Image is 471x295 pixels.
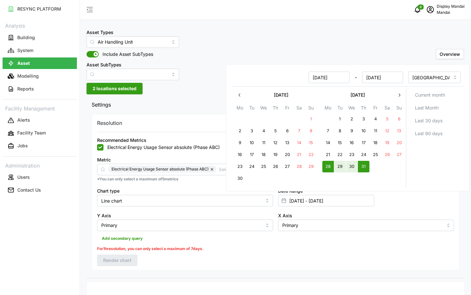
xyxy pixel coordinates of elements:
[393,149,405,161] button: 27 July 2025
[334,113,346,125] button: 1 July 2025
[393,113,405,125] button: 6 July 2025
[3,3,77,15] button: RESYNC PLATFORM
[3,184,77,196] a: Contact Us
[258,149,269,161] button: 18 June 2025
[17,130,46,136] p: Facility Team
[322,125,334,137] button: 7 July 2025
[334,137,346,149] button: 15 July 2025
[258,125,269,137] button: 4 June 2025
[370,125,381,137] button: 11 July 2025
[305,161,317,172] button: 29 June 2025
[278,212,292,219] label: X Axis
[87,83,143,94] button: 2 locations selected
[219,166,443,173] input: Select metric
[305,137,317,149] button: 15 June 2025
[382,125,393,137] button: 12 July 2025
[282,137,293,149] button: 13 June 2025
[370,149,381,161] button: 25 July 2025
[245,89,317,101] button: [DATE]
[3,82,77,95] a: Reports
[282,149,293,161] button: 20 June 2025
[17,73,39,79] p: Modelling
[382,137,393,149] button: 19 July 2025
[234,137,246,149] button: 9 June 2025
[97,177,454,182] p: *You can only select a maximum of 5 metrics
[97,195,273,206] input: Select chart type
[305,149,317,161] button: 22 June 2025
[103,144,220,151] label: Electrical Energy Usage Sensor absolute (Phase ABC)
[87,29,113,36] label: Asset Types
[270,137,281,149] button: 12 June 2025
[409,115,462,126] button: Last 30 days
[93,83,136,94] span: 2 locations selected
[270,149,281,161] button: 19 June 2025
[370,137,381,149] button: 18 July 2025
[334,104,346,113] th: Tu
[305,125,317,137] button: 8 June 2025
[409,128,462,139] button: Last 90 days
[258,161,269,172] button: 25 June 2025
[17,86,34,92] p: Reports
[3,115,77,126] button: Alerts
[382,113,393,125] button: 5 July 2025
[234,149,246,161] button: 16 June 2025
[415,90,445,100] span: Current month
[3,184,77,196] button: Contact Us
[415,128,442,139] span: Last 90 days
[358,137,369,149] button: 17 July 2025
[97,255,137,266] button: Render chart
[269,104,281,113] th: Th
[97,212,111,219] label: Y Axis
[17,34,35,41] p: Building
[358,161,369,172] button: 31 July 2025
[437,10,465,16] p: Mandai
[322,137,334,149] button: 14 July 2025
[346,137,358,149] button: 16 July 2025
[97,137,146,144] div: Recommended Metrics
[420,5,422,9] span: 0
[382,149,393,161] button: 26 July 2025
[3,83,77,95] button: Reports
[415,115,442,126] span: Last 30 days
[293,149,305,161] button: 21 June 2025
[322,161,334,172] button: 28 July 2025
[3,45,77,56] button: System
[102,234,143,243] span: Add secondary query
[358,104,369,113] th: Th
[99,51,153,57] span: Include Asset SubTypes
[270,125,281,137] button: 5 June 2025
[17,47,33,54] p: System
[3,114,77,127] a: Alerts
[17,174,30,180] p: Users
[293,137,305,149] button: 14 June 2025
[3,103,77,113] p: Facility Management
[293,104,305,113] th: Sa
[97,119,122,127] p: Resolution
[346,104,358,113] th: We
[17,187,41,193] p: Contact Us
[278,220,454,231] input: Select X axis
[3,32,77,43] button: Building
[235,72,403,83] div: -
[346,125,358,137] button: 9 July 2025
[409,102,462,114] button: Last Month
[346,161,358,172] button: 30 July 2025
[97,220,273,231] input: Select Y axis
[346,113,358,125] button: 2 July 2025
[322,149,334,161] button: 21 July 2025
[234,104,246,113] th: Mo
[3,57,77,69] button: Asset
[393,125,405,137] button: 13 July 2025
[3,140,77,152] button: Jobs
[415,102,439,113] span: Last Month
[234,161,246,172] button: 23 June 2025
[97,187,120,195] label: Chart type
[370,113,381,125] button: 4 July 2025
[293,161,305,172] button: 28 June 2025
[246,125,258,137] button: 3 June 2025
[409,89,462,101] button: Current month
[246,104,258,113] th: Tu
[334,125,346,137] button: 8 July 2025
